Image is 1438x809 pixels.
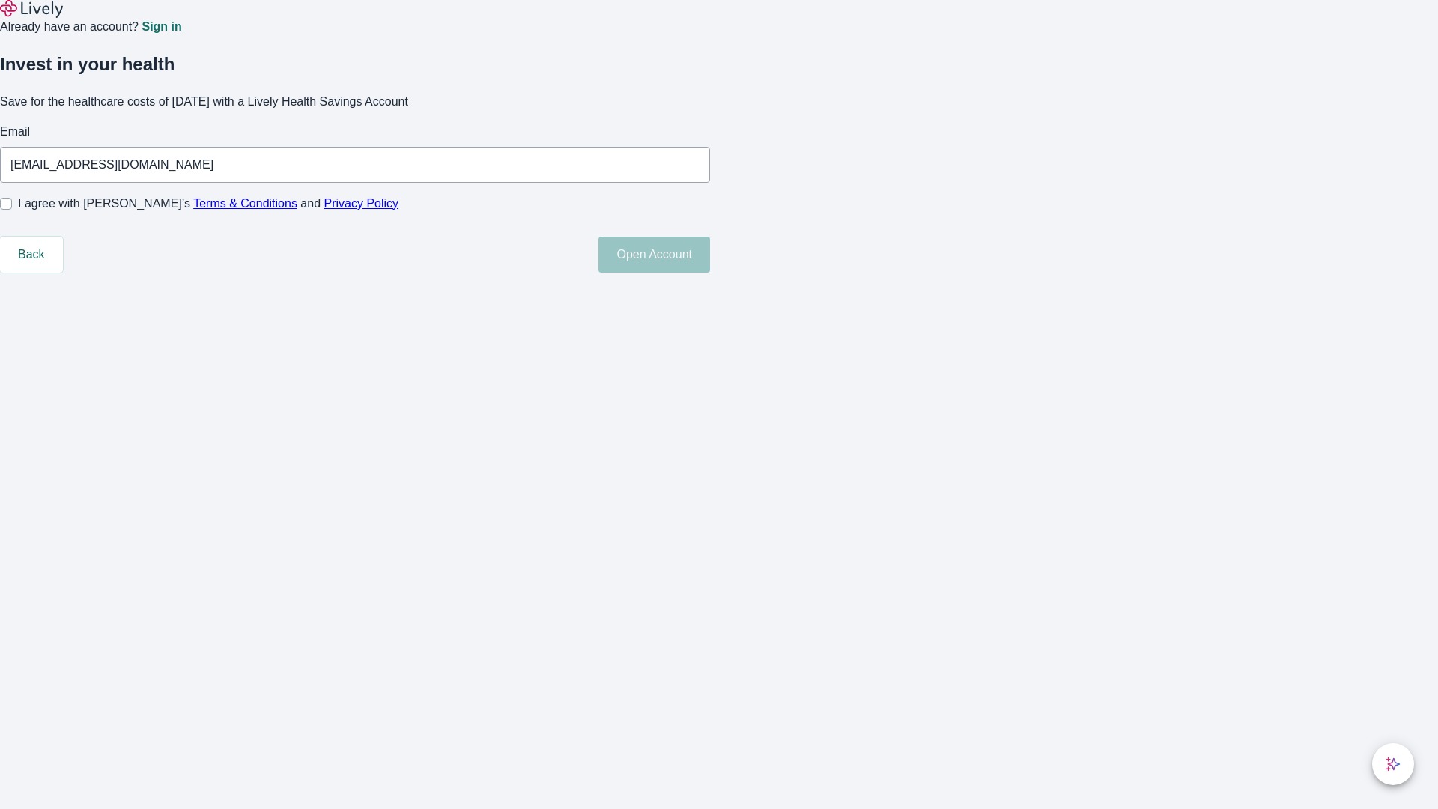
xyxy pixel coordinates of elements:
svg: Lively AI Assistant [1386,757,1401,772]
a: Terms & Conditions [193,197,297,210]
span: I agree with [PERSON_NAME]’s and [18,195,398,213]
button: chat [1372,743,1414,785]
a: Privacy Policy [324,197,399,210]
a: Sign in [142,21,181,33]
